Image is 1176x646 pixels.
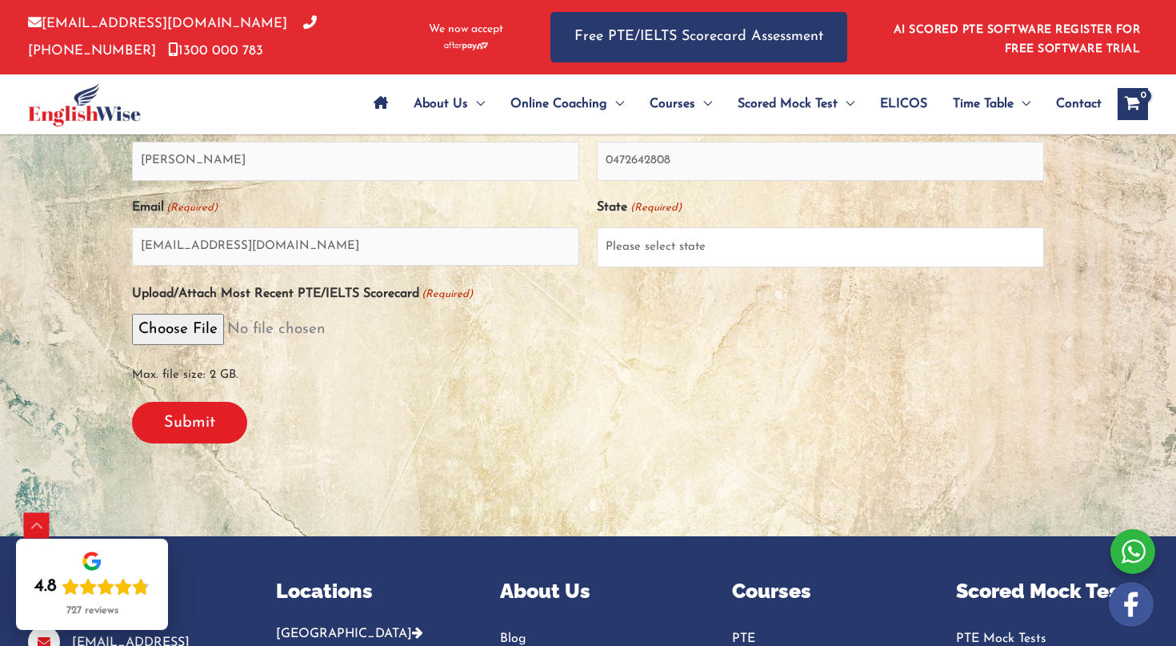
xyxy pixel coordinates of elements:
[468,76,485,132] span: Menu Toggle
[132,281,473,307] label: Upload/Attach Most Recent PTE/IELTS Scorecard
[34,576,150,598] div: Rating: 4.8 out of 5
[510,76,607,132] span: Online Coaching
[629,195,682,221] span: (Required)
[637,76,725,132] a: CoursesMenu Toggle
[421,281,474,307] span: (Required)
[66,604,118,617] div: 727 reviews
[884,11,1148,63] aside: Header Widget 1
[168,44,263,58] a: 1300 000 783
[738,76,838,132] span: Scored Mock Test
[650,76,695,132] span: Courses
[28,17,317,57] a: [PHONE_NUMBER]
[1014,76,1030,132] span: Menu Toggle
[1056,76,1102,132] span: Contact
[132,351,1044,388] span: Max. file size: 2 GB.
[276,576,468,607] p: Locations
[597,195,681,221] label: State
[695,76,712,132] span: Menu Toggle
[361,76,1102,132] nav: Site Navigation: Main Menu
[838,76,854,132] span: Menu Toggle
[1109,582,1154,627] img: white-facebook.png
[550,12,847,62] a: Free PTE/IELTS Scorecard Assessment
[725,76,867,132] a: Scored Mock TestMenu Toggle
[34,576,57,598] div: 4.8
[414,76,468,132] span: About Us
[444,42,488,50] img: Afterpay-Logo
[732,576,924,607] p: Courses
[880,76,927,132] span: ELICOS
[867,76,940,132] a: ELICOS
[607,76,624,132] span: Menu Toggle
[500,576,692,607] p: About Us
[132,195,218,221] label: Email
[940,76,1043,132] a: Time TableMenu Toggle
[498,76,637,132] a: Online CoachingMenu Toggle
[1043,76,1102,132] a: Contact
[953,76,1014,132] span: Time Table
[956,576,1148,607] p: Scored Mock Test
[28,17,287,30] a: [EMAIL_ADDRESS][DOMAIN_NAME]
[401,76,498,132] a: About UsMenu Toggle
[28,82,141,126] img: cropped-ew-logo
[166,195,218,221] span: (Required)
[132,402,247,443] input: Submit
[1118,88,1148,120] a: View Shopping Cart, empty
[894,24,1141,55] a: AI SCORED PTE SOFTWARE REGISTER FOR FREE SOFTWARE TRIAL
[429,22,503,38] span: We now accept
